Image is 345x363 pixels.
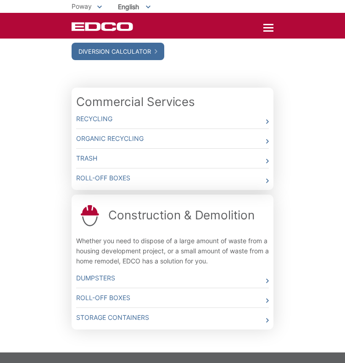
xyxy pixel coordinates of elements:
[76,168,269,188] a: Roll-Off Boxes
[72,22,133,31] a: EDCD logo. Return to the homepage.
[72,43,164,60] a: Diversion Calculator
[76,109,269,128] a: Recycling
[76,236,269,266] p: Whether you need to dispose of a large amount of waste from a housing development project, or a s...
[76,288,269,307] a: Roll-Off Boxes
[76,95,195,109] a: Commercial Services
[76,149,269,168] a: Trash
[76,308,269,327] a: Storage Containers
[76,129,269,148] a: Organic Recycling
[72,2,92,10] span: Poway
[76,268,269,288] a: Dumpsters
[108,208,255,223] a: Construction & Demolition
